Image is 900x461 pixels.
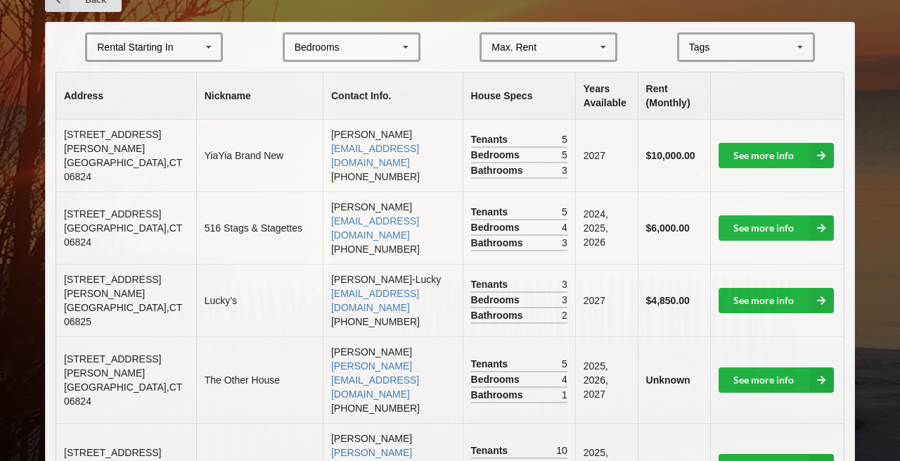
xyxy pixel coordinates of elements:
[562,205,567,219] span: 5
[196,120,323,191] td: YiaYia Brand New
[491,42,536,52] div: Max. Rent
[562,372,567,386] span: 4
[646,150,695,161] b: $10,000.00
[323,191,463,264] td: [PERSON_NAME] [PHONE_NUMBER]
[196,264,323,336] td: Lucky’s
[562,293,567,307] span: 3
[575,336,638,423] td: 2025, 2026, 2027
[562,388,567,402] span: 1
[556,443,567,457] span: 10
[471,357,512,371] span: Tenants
[719,367,834,393] a: See more info
[331,215,419,241] a: [EMAIL_ADDRESS][DOMAIN_NAME]
[562,357,567,371] span: 5
[331,360,419,400] a: [PERSON_NAME][EMAIL_ADDRESS][DOMAIN_NAME]
[463,72,575,120] th: House Specs
[471,205,512,219] span: Tenants
[562,132,567,146] span: 5
[471,148,523,162] span: Bedrooms
[64,129,161,154] span: [STREET_ADDRESS][PERSON_NAME]
[638,72,710,120] th: Rent (Monthly)
[64,274,161,299] span: [STREET_ADDRESS][PERSON_NAME]
[575,72,638,120] th: Years Available
[331,288,419,313] a: [EMAIL_ADDRESS][DOMAIN_NAME]
[719,215,834,241] a: See more info
[562,148,567,162] span: 5
[646,295,690,306] b: $4,850.00
[471,308,527,322] span: Bathrooms
[575,191,638,264] td: 2024, 2025, 2026
[719,143,834,168] a: See more info
[471,388,527,402] span: Bathrooms
[471,372,523,386] span: Bedrooms
[471,277,512,291] span: Tenants
[562,277,567,291] span: 3
[719,288,834,313] a: See more info
[64,222,182,248] span: [GEOGRAPHIC_DATA] , CT 06824
[56,72,196,120] th: Address
[64,353,161,379] span: [STREET_ADDRESS][PERSON_NAME]
[471,443,512,457] span: Tenants
[64,157,182,182] span: [GEOGRAPHIC_DATA] , CT 06824
[323,336,463,423] td: [PERSON_NAME] [PHONE_NUMBER]
[471,220,523,234] span: Bedrooms
[471,132,512,146] span: Tenants
[97,42,173,52] div: Rental Starting In
[646,222,690,234] b: $6,000.00
[64,302,182,327] span: [GEOGRAPHIC_DATA] , CT 06825
[562,163,567,177] span: 3
[64,208,161,220] span: [STREET_ADDRESS]
[196,72,323,120] th: Nickname
[471,163,527,177] span: Bathrooms
[686,39,731,56] div: Tags
[323,120,463,191] td: [PERSON_NAME] [PHONE_NUMBER]
[562,220,567,234] span: 4
[331,143,419,168] a: [EMAIL_ADDRESS][DOMAIN_NAME]
[575,120,638,191] td: 2027
[562,308,567,322] span: 2
[323,264,463,336] td: [PERSON_NAME]-Lucky [PHONE_NUMBER]
[64,447,161,458] span: [STREET_ADDRESS]
[196,336,323,423] td: The Other House
[575,264,638,336] td: 2027
[471,293,523,307] span: Bedrooms
[64,381,182,407] span: [GEOGRAPHIC_DATA] , CT 06824
[646,374,690,386] b: Unknown
[471,236,527,250] span: Bathrooms
[196,191,323,264] td: 516 Stags & Stagettes
[323,72,463,120] th: Contact Info.
[295,42,340,52] div: Bedrooms
[562,236,567,250] span: 3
